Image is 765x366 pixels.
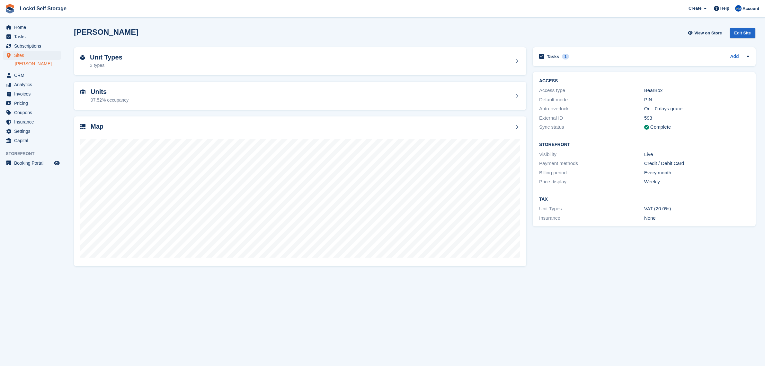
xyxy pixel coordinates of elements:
a: menu [3,89,61,98]
a: Units 97.52% occupancy [74,82,526,110]
h2: ACCESS [539,78,749,84]
span: View on Store [694,30,722,36]
div: 593 [644,114,749,122]
span: Sites [14,51,53,60]
span: Booking Portal [14,159,53,168]
a: [PERSON_NAME] [15,61,61,67]
span: Tasks [14,32,53,41]
div: PIN [644,96,749,104]
a: menu [3,32,61,41]
div: Complete [650,124,671,131]
span: Pricing [14,99,53,108]
div: 1 [562,54,569,59]
h2: Tasks [547,54,559,59]
a: Add [730,53,739,60]
a: menu [3,80,61,89]
a: Preview store [53,159,61,167]
div: Payment methods [539,160,644,167]
img: stora-icon-8386f47178a22dfd0bd8f6a31ec36ba5ce8667c1dd55bd0f319d3a0aa187defe.svg [5,4,15,14]
div: External ID [539,114,644,122]
span: CRM [14,71,53,80]
a: menu [3,99,61,108]
div: Unit Types [539,205,644,213]
div: Billing period [539,169,644,177]
a: menu [3,159,61,168]
span: Storefront [6,151,64,157]
div: Visibility [539,151,644,158]
a: Unit Types 3 types [74,47,526,76]
span: Coupons [14,108,53,117]
span: Create [689,5,701,12]
span: Insurance [14,117,53,126]
div: Auto-overlock [539,105,644,113]
h2: Unit Types [90,54,122,61]
div: Access type [539,87,644,94]
h2: [PERSON_NAME] [74,28,138,36]
div: 3 types [90,62,122,69]
span: Analytics [14,80,53,89]
img: unit-type-icn-2b2737a686de81e16bb02015468b77c625bbabd49415b5ef34ead5e3b44a266d.svg [80,55,85,60]
span: Invoices [14,89,53,98]
div: Every month [644,169,749,177]
span: Subscriptions [14,41,53,50]
div: BearBox [644,87,749,94]
a: menu [3,136,61,145]
a: menu [3,51,61,60]
div: None [644,215,749,222]
div: On - 0 days grace [644,105,749,113]
span: Capital [14,136,53,145]
span: Settings [14,127,53,136]
div: Default mode [539,96,644,104]
h2: Tax [539,197,749,202]
a: menu [3,23,61,32]
div: 97.52% occupancy [91,97,129,104]
div: Sync status [539,124,644,131]
div: Price display [539,178,644,186]
a: Lockd Self Storage [17,3,69,14]
span: Home [14,23,53,32]
div: Edit Site [730,28,755,38]
a: menu [3,41,61,50]
div: Live [644,151,749,158]
a: Map [74,116,526,267]
div: Weekly [644,178,749,186]
img: unit-icn-7be61d7bf1b0ce9d3e12c5938cc71ed9869f7b940bace4675aadf7bd6d80202e.svg [80,89,85,94]
div: Insurance [539,215,644,222]
a: Edit Site [730,28,755,41]
span: Help [720,5,729,12]
img: map-icn-33ee37083ee616e46c38cad1a60f524a97daa1e2b2c8c0bc3eb3415660979fc1.svg [80,124,85,129]
h2: Units [91,88,129,96]
a: View on Store [687,28,725,38]
a: menu [3,71,61,80]
h2: Map [91,123,103,130]
a: menu [3,127,61,136]
a: menu [3,108,61,117]
img: Jonny Bleach [735,5,742,12]
h2: Storefront [539,142,749,147]
div: VAT (20.0%) [644,205,749,213]
a: menu [3,117,61,126]
div: Credit / Debit Card [644,160,749,167]
span: Account [743,5,759,12]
